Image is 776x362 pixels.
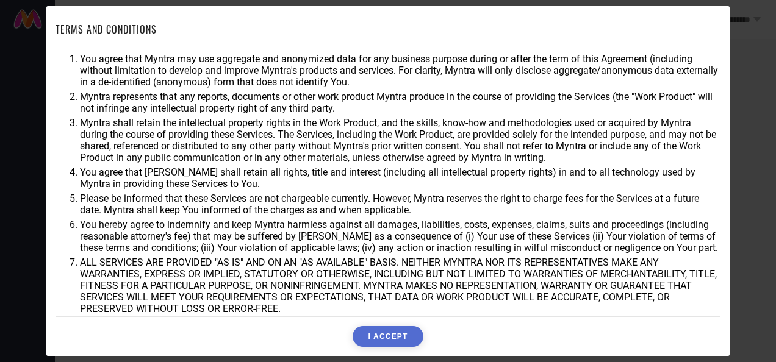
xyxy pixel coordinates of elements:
[80,53,720,88] li: You agree that Myntra may use aggregate and anonymized data for any business purpose during or af...
[80,91,720,114] li: Myntra represents that any reports, documents or other work product Myntra produce in the course ...
[80,166,720,190] li: You agree that [PERSON_NAME] shall retain all rights, title and interest (including all intellect...
[80,257,720,314] li: ALL SERVICES ARE PROVIDED "AS IS" AND ON AN "AS AVAILABLE" BASIS. NEITHER MYNTRA NOR ITS REPRESEN...
[80,219,720,254] li: You hereby agree to indemnify and keep Myntra harmless against all damages, liabilities, costs, e...
[80,193,720,216] li: Please be informed that these Services are not chargeable currently. However, Myntra reserves the...
[56,22,157,37] h1: TERMS AND CONDITIONS
[80,117,720,163] li: Myntra shall retain the intellectual property rights in the Work Product, and the skills, know-ho...
[353,326,423,347] button: I ACCEPT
